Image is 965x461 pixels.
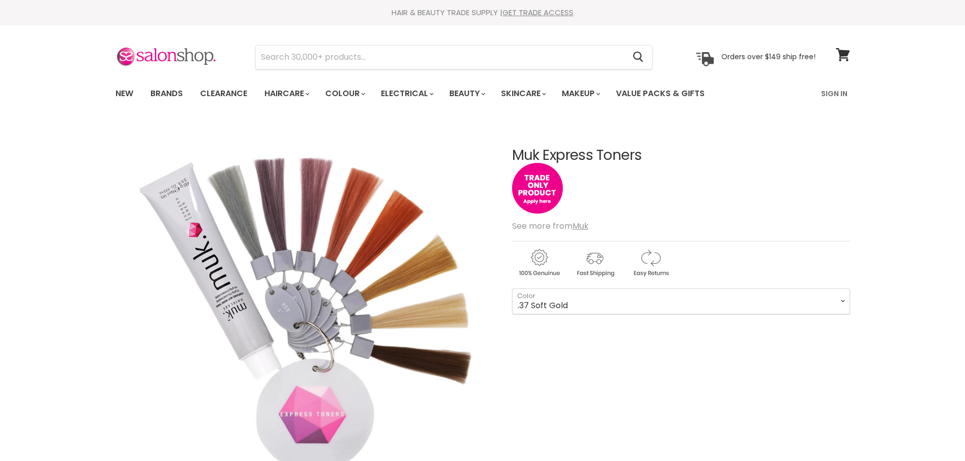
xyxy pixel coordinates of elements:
[108,79,764,108] ul: Main menu
[108,83,141,104] a: New
[512,148,850,163] h1: Muk Express Toners
[103,8,863,18] div: HAIR & BEAUTY TRADE SUPPLY |
[554,83,606,104] a: Makeup
[512,163,563,214] img: tradeonly_small.jpg
[103,79,863,108] nav: Main
[512,220,589,232] span: See more from
[815,83,854,104] a: Sign In
[256,46,625,69] input: Search
[143,83,190,104] a: Brands
[568,247,622,278] img: shipping.gif
[442,83,491,104] a: Beauty
[625,46,652,69] button: Search
[373,83,440,104] a: Electrical
[572,220,589,232] a: Muk
[493,83,552,104] a: Skincare
[624,247,677,278] img: returns.gif
[255,45,652,69] form: Product
[608,83,712,104] a: Value Packs & Gifts
[257,83,316,104] a: Haircare
[721,52,816,61] p: Orders over $149 ship free!
[318,83,371,104] a: Colour
[503,7,573,18] a: GET TRADE ACCESS
[512,247,566,278] img: genuine.gif
[192,83,255,104] a: Clearance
